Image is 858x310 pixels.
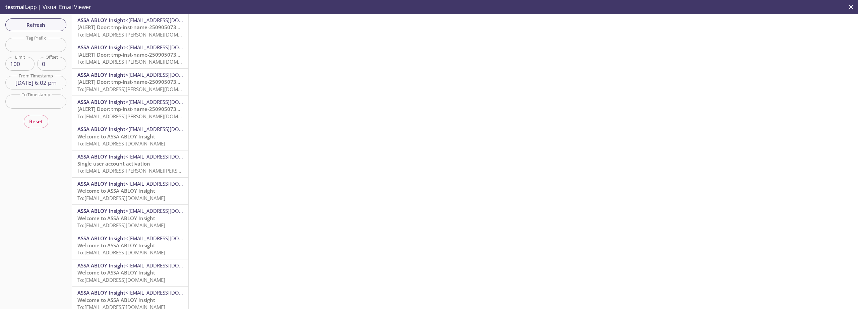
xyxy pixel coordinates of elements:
div: ASSA ABLOY Insight<[EMAIL_ADDRESS][DOMAIN_NAME]>[ALERT] Door: tmp-inst-name-25090507375404: Door ... [72,69,188,96]
span: <[EMAIL_ADDRESS][DOMAIN_NAME]> [125,235,212,242]
span: ASSA ABLOY Insight [77,235,125,242]
span: ASSA ABLOY Insight [77,99,125,105]
span: Welcome to ASSA ABLOY Insight [77,297,155,303]
span: ASSA ABLOY Insight [77,180,125,187]
span: <[EMAIL_ADDRESS][DOMAIN_NAME]> [125,71,212,78]
span: <[EMAIL_ADDRESS][DOMAIN_NAME]> [125,126,212,132]
span: <[EMAIL_ADDRESS][DOMAIN_NAME]> [125,17,212,23]
div: ASSA ABLOY Insight<[EMAIL_ADDRESS][DOMAIN_NAME]>Welcome to ASSA ABLOY InsightTo:[EMAIL_ADDRESS][D... [72,178,188,204]
span: <[EMAIL_ADDRESS][DOMAIN_NAME]> [125,153,212,160]
span: Welcome to ASSA ABLOY Insight [77,133,155,140]
span: [ALERT] Door: tmp-inst-name-25090507384804: Door has been opened for too long [77,51,279,58]
span: Welcome to ASSA ABLOY Insight [77,187,155,194]
span: To: [EMAIL_ADDRESS][PERSON_NAME][DOMAIN_NAME] [77,58,204,65]
span: <[EMAIL_ADDRESS][DOMAIN_NAME]> [125,262,212,269]
span: To: [EMAIL_ADDRESS][DOMAIN_NAME] [77,140,165,147]
span: testmail [5,3,26,11]
div: ASSA ABLOY Insight<[EMAIL_ADDRESS][DOMAIN_NAME]>Welcome to ASSA ABLOY InsightTo:[EMAIL_ADDRESS][D... [72,205,188,232]
span: ASSA ABLOY Insight [77,17,125,23]
div: ASSA ABLOY Insight<[EMAIL_ADDRESS][DOMAIN_NAME]>[ALERT] Door: tmp-inst-name-25090507384804: Door ... [72,41,188,68]
span: ASSA ABLOY Insight [77,126,125,132]
span: To: [EMAIL_ADDRESS][PERSON_NAME][DOMAIN_NAME] [77,113,204,120]
span: ASSA ABLOY Insight [77,289,125,296]
span: To: [EMAIL_ADDRESS][PERSON_NAME][DOMAIN_NAME] [77,31,204,38]
span: Welcome to ASSA ABLOY Insight [77,215,155,222]
span: To: [EMAIL_ADDRESS][PERSON_NAME][DOMAIN_NAME] [77,86,204,92]
span: Single user account activation [77,160,150,167]
span: <[EMAIL_ADDRESS][DOMAIN_NAME]> [125,99,212,105]
button: Refresh [5,18,66,31]
span: To: [EMAIL_ADDRESS][DOMAIN_NAME] [77,249,165,256]
span: ASSA ABLOY Insight [77,262,125,269]
span: <[EMAIL_ADDRESS][DOMAIN_NAME]> [125,44,212,51]
span: <[EMAIL_ADDRESS][DOMAIN_NAME]> [125,289,212,296]
span: To: [EMAIL_ADDRESS][DOMAIN_NAME] [77,195,165,201]
span: <[EMAIL_ADDRESS][DOMAIN_NAME]> [125,207,212,214]
div: ASSA ABLOY Insight<[EMAIL_ADDRESS][DOMAIN_NAME]>Welcome to ASSA ABLOY InsightTo:[EMAIL_ADDRESS][D... [72,232,188,259]
span: ASSA ABLOY Insight [77,207,125,214]
button: Reset [24,115,48,128]
span: ASSA ABLOY Insight [77,153,125,160]
span: To: [EMAIL_ADDRESS][DOMAIN_NAME] [77,222,165,229]
span: ASSA ABLOY Insight [77,44,125,51]
div: ASSA ABLOY Insight<[EMAIL_ADDRESS][DOMAIN_NAME]>Welcome to ASSA ABLOY InsightTo:[EMAIL_ADDRESS][D... [72,123,188,150]
span: Welcome to ASSA ABLOY Insight [77,269,155,276]
div: ASSA ABLOY Insight<[EMAIL_ADDRESS][DOMAIN_NAME]>[ALERT] Door: tmp-inst-name-25090507385904: Door ... [72,14,188,41]
span: To: [EMAIL_ADDRESS][PERSON_NAME][PERSON_NAME][DOMAIN_NAME] [77,167,242,174]
span: [ALERT] Door: tmp-inst-name-25090507385904: Door has been opened for too long [77,24,279,30]
div: ASSA ABLOY Insight<[EMAIL_ADDRESS][DOMAIN_NAME]>Welcome to ASSA ABLOY InsightTo:[EMAIL_ADDRESS][D... [72,259,188,286]
span: Refresh [11,20,61,29]
span: <[EMAIL_ADDRESS][DOMAIN_NAME]> [125,180,212,187]
span: Welcome to ASSA ABLOY Insight [77,242,155,249]
span: To: [EMAIL_ADDRESS][DOMAIN_NAME] [77,276,165,283]
span: [ALERT] Door: tmp-inst-name-25090507375404: Door has been opened for too long [77,78,279,85]
div: ASSA ABLOY Insight<[EMAIL_ADDRESS][DOMAIN_NAME]>[ALERT] Door: tmp-inst-name-25090507374404: Door ... [72,96,188,123]
div: ASSA ABLOY Insight<[EMAIL_ADDRESS][DOMAIN_NAME]>Single user account activationTo:[EMAIL_ADDRESS][... [72,150,188,177]
span: [ALERT] Door: tmp-inst-name-25090507374404: Door has been opened for too long [77,106,279,112]
span: ASSA ABLOY Insight [77,71,125,78]
span: Reset [29,117,43,126]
